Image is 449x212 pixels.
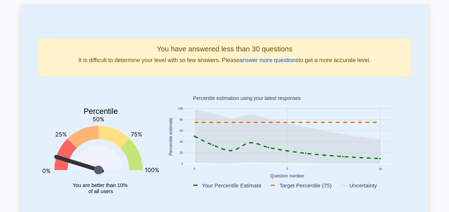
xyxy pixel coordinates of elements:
a: answer more questions [239,57,298,63]
text: 0 [193,167,195,171]
text: Percentile estimation using your latest responses [193,96,300,101]
text: 40 [179,140,183,143]
text: 10 [378,167,382,171]
text: 0 [181,162,183,166]
p: It is difficult to determine your level with so few answers. Please to get a more accurate level. [44,56,405,65]
text: 100 [178,107,183,110]
text: 5 [286,167,288,171]
text: 60 [179,129,183,132]
text: Question number [270,173,304,178]
text: Percentile estimate [168,118,173,156]
text: 80 [179,118,183,121]
h5: You have answered less than 30 questions [44,45,405,53]
tspan: of all users [88,189,113,195]
tspan: You are better than 10% [73,182,128,188]
text: Percentile [84,107,118,116]
text: 20 [179,151,183,155]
